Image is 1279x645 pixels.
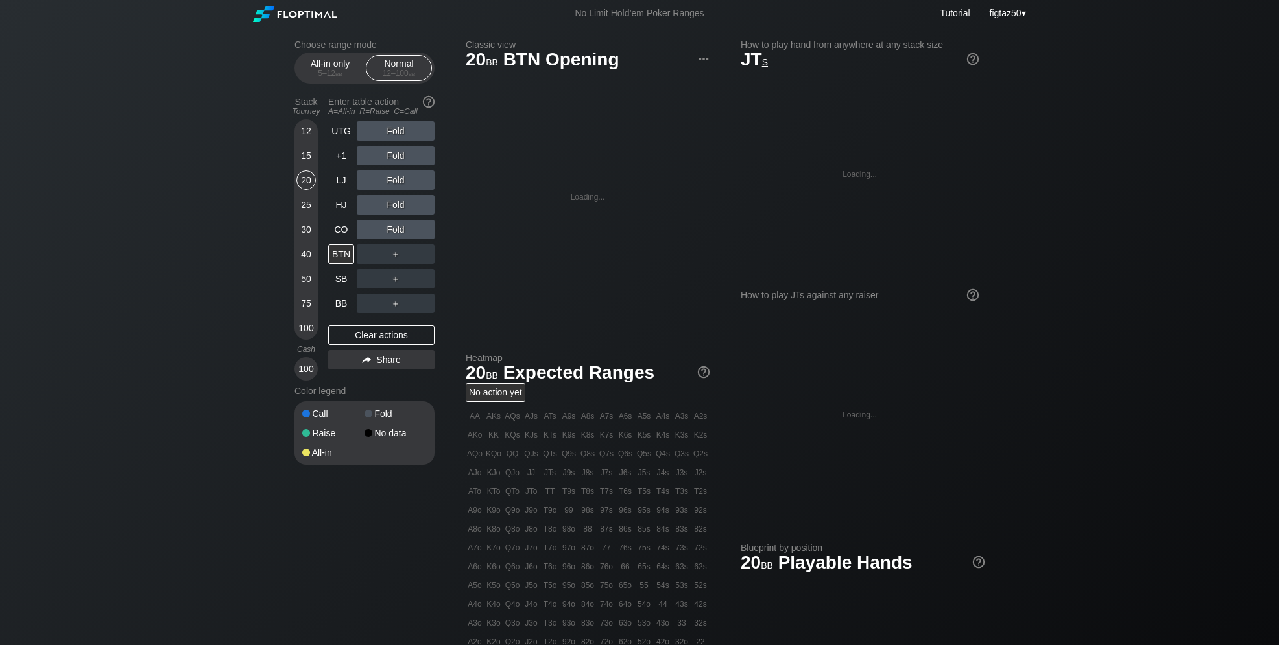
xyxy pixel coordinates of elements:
div: 63s [673,557,691,576]
div: 82s [691,520,710,538]
div: T7s [597,482,616,500]
div: A7o [466,539,484,557]
div: 87s [597,520,616,538]
div: 76o [597,557,616,576]
div: J6s [616,463,634,482]
div: AQo [466,445,484,463]
div: 95s [635,501,653,519]
div: A8s [579,407,597,425]
div: KTo [484,482,503,500]
div: 87o [579,539,597,557]
div: QTs [541,445,559,463]
div: 95o [560,576,578,594]
span: 20 [464,363,500,384]
div: 12 [296,121,316,141]
div: 74s [654,539,672,557]
div: T4s [654,482,672,500]
h1: Playable Hands [741,552,985,573]
span: BTN Opening [501,50,621,71]
div: 65o [616,576,634,594]
div: ATo [466,482,484,500]
div: T5o [541,576,559,594]
div: 72s [691,539,710,557]
div: 93s [673,501,691,519]
div: Q9s [560,445,578,463]
div: T3o [541,614,559,632]
img: help.32db89a4.svg [966,52,980,66]
div: 50 [296,269,316,288]
div: J4s [654,463,672,482]
div: AQs [503,407,521,425]
img: help.32db89a4.svg [972,555,986,569]
div: Share [328,350,435,369]
div: A5s [635,407,653,425]
div: 84o [579,595,597,613]
div: KQs [503,426,521,444]
div: J9o [522,501,540,519]
div: 54o [635,595,653,613]
h2: How to play hand from anywhere at any stack size [741,40,979,50]
div: Cash [289,345,323,354]
div: 42s [691,595,710,613]
div: K6s [616,426,634,444]
div: Loading... [843,410,877,419]
div: BTN [328,244,354,264]
div: 96s [616,501,634,519]
div: 98s [579,501,597,519]
div: Fold [365,409,427,418]
div: 88 [579,520,597,538]
div: Fold [357,170,435,190]
div: A2s [691,407,710,425]
div: 53s [673,576,691,594]
div: J2s [691,463,710,482]
div: K8s [579,426,597,444]
div: Q4s [654,445,672,463]
div: How to play JTs against any raiser [741,290,979,300]
img: Floptimal logo [253,6,336,22]
div: 73o [597,614,616,632]
div: 64s [654,557,672,576]
h2: Choose range mode [294,40,435,50]
div: J5o [522,576,540,594]
div: T3s [673,482,691,500]
div: Q5s [635,445,653,463]
div: 75o [597,576,616,594]
div: ＋ [357,244,435,264]
div: K5o [484,576,503,594]
div: 32s [691,614,710,632]
div: 86s [616,520,634,538]
div: QJs [522,445,540,463]
div: Normal [369,56,429,80]
div: 92s [691,501,710,519]
div: 97s [597,501,616,519]
div: K3s [673,426,691,444]
span: JT [741,49,768,69]
div: Enter table action [328,91,435,121]
div: K7o [484,539,503,557]
div: 97o [560,539,578,557]
div: JTs [541,463,559,482]
div: AJo [466,463,484,482]
div: T9s [560,482,578,500]
div: Q6o [503,557,521,576]
a: Tutorial [940,8,970,18]
div: 15 [296,146,316,165]
div: 99 [560,501,578,519]
div: 76s [616,539,634,557]
div: 100 [296,318,316,338]
div: A9o [466,501,484,519]
div: A8o [466,520,484,538]
div: J6o [522,557,540,576]
div: SB [328,269,354,288]
div: A=All-in R=Raise C=Call [328,107,435,116]
img: share.864f2f62.svg [362,357,371,364]
div: HJ [328,195,354,215]
div: KJs [522,426,540,444]
div: Fold [357,220,435,239]
div: 43o [654,614,672,632]
div: 66 [616,557,634,576]
div: Stack [289,91,323,121]
div: J7o [522,539,540,557]
span: bb [761,557,773,571]
div: Fold [357,121,435,141]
